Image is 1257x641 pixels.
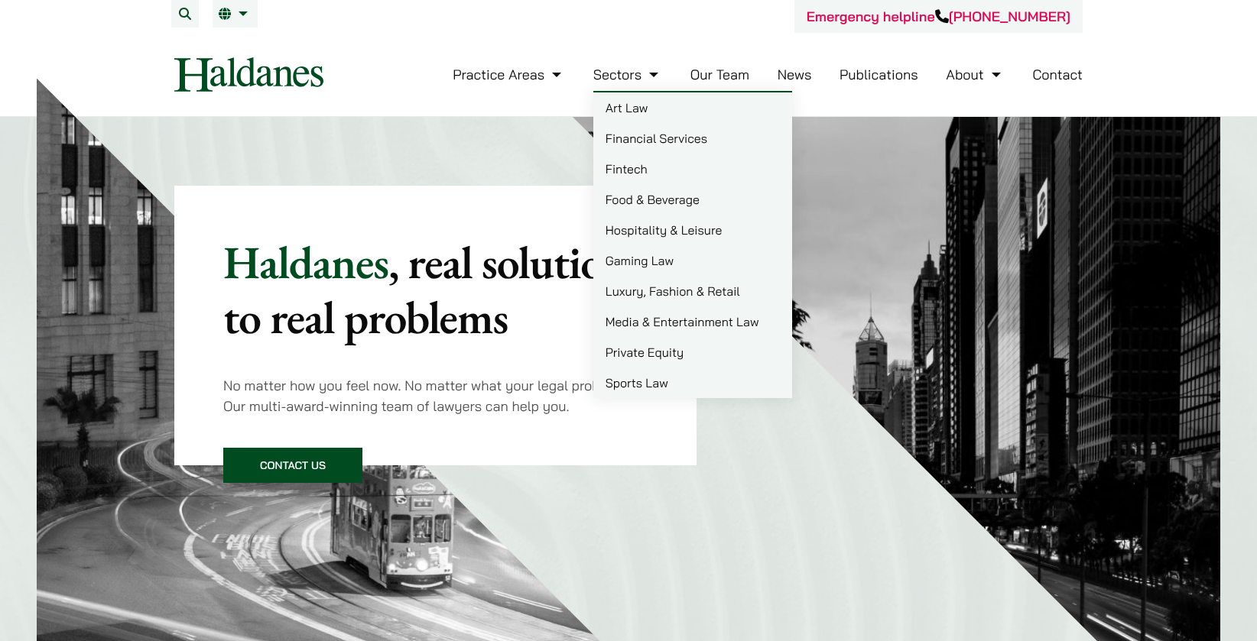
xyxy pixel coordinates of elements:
a: Practice Areas [453,66,565,83]
a: Emergency helpline[PHONE_NUMBER] [807,8,1070,25]
a: Hospitality & Leisure [593,215,792,245]
a: Sectors [593,66,662,83]
a: EN [219,8,252,20]
a: Contact [1032,66,1083,83]
a: About [946,66,1004,83]
mark: , real solutions to real problems [223,232,642,347]
p: Haldanes [223,235,648,345]
a: Media & Entertainment Law [593,306,792,337]
a: Sports Law [593,367,792,398]
a: Art Law [593,92,792,123]
a: Our Team [690,66,749,83]
a: Financial Services [593,123,792,154]
a: Private Equity [593,337,792,367]
p: No matter how you feel now. No matter what your legal problem is. Our multi-award-winning team of... [223,375,648,416]
a: Luxury, Fashion & Retail [593,276,792,306]
a: News [778,66,812,83]
a: Gaming Law [593,245,792,276]
a: Publications [840,66,918,83]
a: Fintech [593,154,792,184]
a: Contact Us [223,448,362,483]
a: Food & Beverage [593,184,792,215]
img: Logo of Haldanes [174,57,323,92]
